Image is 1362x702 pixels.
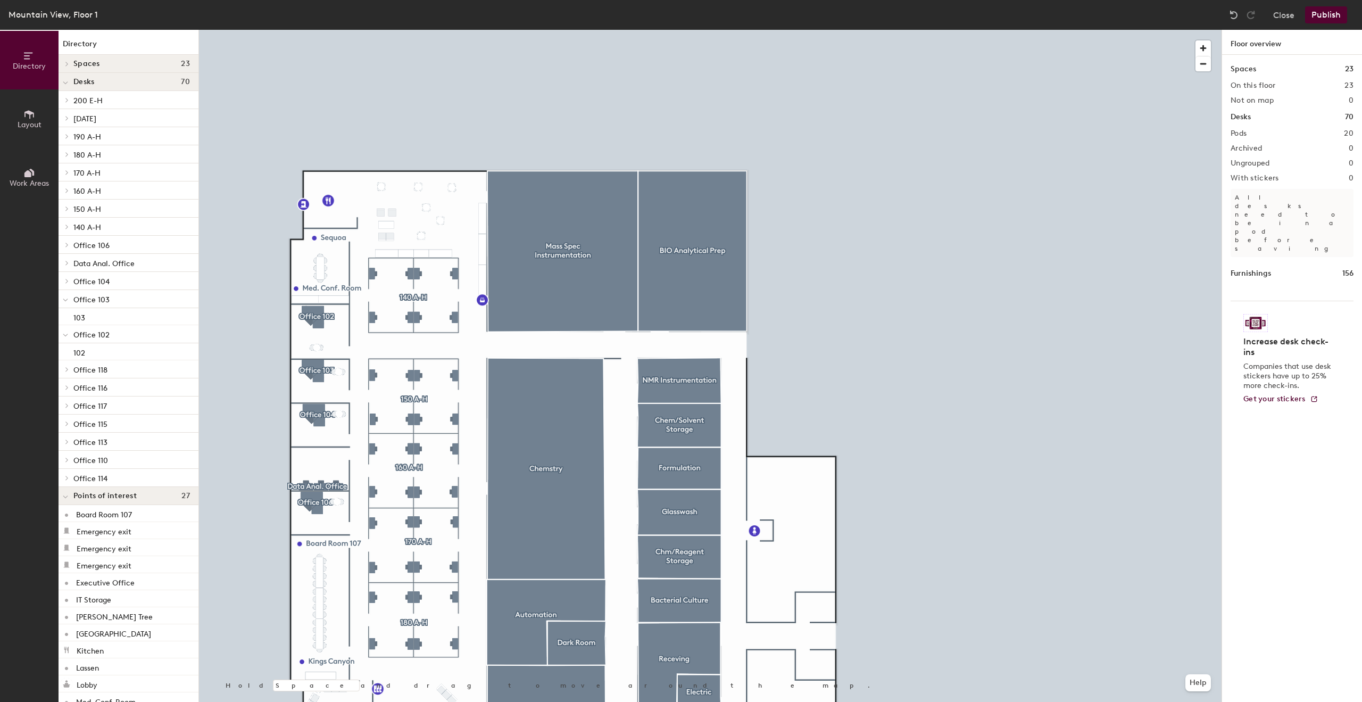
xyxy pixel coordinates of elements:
img: Sticker logo [1243,314,1268,332]
span: Layout [18,120,41,129]
span: Desks [73,78,94,86]
span: [DATE] [73,114,96,123]
span: 180 A-H [73,151,101,160]
span: Spaces [73,60,100,68]
span: Office 103 [73,295,110,304]
span: Office 118 [73,366,107,375]
p: All desks need to be in a pod before saving [1231,189,1353,257]
h2: Pods [1231,129,1247,138]
button: Help [1185,674,1211,691]
p: 103 [73,310,85,323]
span: Office 115 [73,420,107,429]
p: Executive Office [76,575,135,588]
h1: 23 [1345,63,1353,75]
span: 170 A-H [73,169,101,178]
h2: 23 [1344,81,1353,90]
h2: 20 [1344,129,1353,138]
span: 23 [181,60,190,68]
button: Publish [1305,6,1347,23]
p: [GEOGRAPHIC_DATA] [76,626,151,639]
p: IT Storage [76,592,111,605]
span: 140 A-H [73,223,101,232]
h1: Furnishings [1231,268,1271,279]
span: 190 A-H [73,133,101,142]
h2: 0 [1349,174,1353,183]
span: Directory [13,62,46,71]
span: 70 [181,78,190,86]
p: Companies that use desk stickers have up to 25% more check-ins. [1243,362,1334,391]
p: Emergency exit [77,524,131,536]
p: Emergency exit [77,558,131,571]
h2: On this floor [1231,81,1276,90]
h2: Not on map [1231,96,1274,105]
h1: 156 [1342,268,1353,279]
h2: 0 [1349,96,1353,105]
h2: 0 [1349,159,1353,168]
div: Mountain View, Floor 1 [9,8,98,21]
span: Office 104 [73,277,110,286]
h1: Desks [1231,111,1251,123]
h2: Ungrouped [1231,159,1270,168]
img: Undo [1228,10,1239,20]
span: 150 A-H [73,205,101,214]
h2: 0 [1349,144,1353,153]
h2: With stickers [1231,174,1279,183]
span: 27 [181,492,190,500]
h1: Floor overview [1222,30,1362,55]
img: Redo [1245,10,1256,20]
span: Office 106 [73,241,110,250]
span: Office 116 [73,384,107,393]
a: Get your stickers [1243,395,1318,404]
h4: Increase desk check-ins [1243,336,1334,358]
span: Work Areas [10,179,49,188]
span: Data Anal. Office [73,259,135,268]
p: Lobby [77,678,97,690]
h2: Archived [1231,144,1262,153]
span: Points of interest [73,492,137,500]
span: 160 A-H [73,187,101,196]
span: Office 113 [73,438,107,447]
p: [PERSON_NAME] Tree [76,609,153,622]
span: Office 117 [73,402,107,411]
span: Office 102 [73,331,110,340]
span: Office 110 [73,456,108,465]
span: Office 114 [73,474,107,483]
button: Close [1273,6,1294,23]
p: Kitchen [77,643,104,656]
p: Board Room 107 [76,507,132,519]
h1: Spaces [1231,63,1256,75]
p: 102 [73,345,85,358]
span: Get your stickers [1243,394,1306,403]
h1: 70 [1345,111,1353,123]
p: Lassen [76,660,99,673]
h1: Directory [59,38,198,55]
p: Emergency exit [77,541,131,554]
span: 200 E-H [73,96,103,105]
